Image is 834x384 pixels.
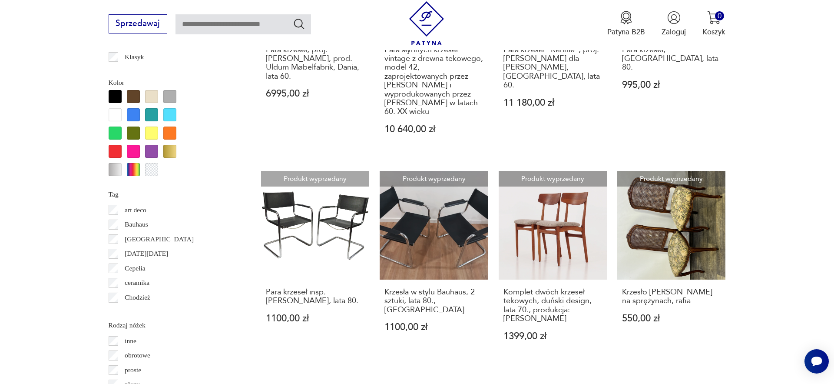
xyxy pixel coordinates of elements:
[293,17,305,30] button: Szukaj
[499,171,607,361] a: Produkt wyprzedanyKomplet dwóch krzeseł tekowych, duński design, lata 70., produkcja: DaniaKomple...
[266,89,365,98] p: 6995,00 zł
[266,288,365,306] h3: Para krzeseł insp. [PERSON_NAME], lata 80.
[125,307,149,318] p: Ćmielów
[125,292,150,303] p: Chodzież
[109,189,236,200] p: Tag
[125,248,168,259] p: [DATE][DATE]
[503,46,602,90] h3: Para krzeseł “Rennie”, proj. [PERSON_NAME] dla [PERSON_NAME], [GEOGRAPHIC_DATA], lata 60.
[384,125,483,134] p: 10 640,00 zł
[125,219,148,230] p: Bauhaus
[109,320,236,331] p: Rodzaj nóżek
[607,27,645,37] p: Patyna B2B
[622,46,721,72] h3: Para krzeseł, [GEOGRAPHIC_DATA], lata 80.
[125,350,150,361] p: obrotowe
[125,364,141,376] p: proste
[503,332,602,341] p: 1399,00 zł
[125,51,144,63] p: Klasyk
[715,11,724,20] div: 0
[707,11,721,24] img: Ikona koszyka
[125,263,146,274] p: Cepelia
[266,314,365,323] p: 1100,00 zł
[384,323,483,332] p: 1100,00 zł
[702,11,725,37] button: 0Koszyk
[109,21,167,28] a: Sprzedawaj
[109,14,167,33] button: Sprzedawaj
[662,11,686,37] button: Zaloguj
[109,77,236,88] p: Kolor
[804,349,829,374] iframe: Smartsupp widget button
[125,234,194,245] p: [GEOGRAPHIC_DATA]
[503,288,602,324] h3: Komplet dwóch krzeseł tekowych, duński design, lata 70., produkcja: [PERSON_NAME]
[622,314,721,323] p: 550,00 zł
[125,204,146,216] p: art deco
[667,11,681,24] img: Ikonka użytkownika
[125,335,136,347] p: inne
[384,46,483,117] h3: Para słynnych krzeseł vintage z drewna tekowego, model 42, zaprojektowanych przez [PERSON_NAME] i...
[266,46,365,81] h3: Para krzeseł, proj. [PERSON_NAME], prod. Uldum Møbelfabrik, Dania, lata 60.
[662,27,686,37] p: Zaloguj
[619,11,633,24] img: Ikona medalu
[607,11,645,37] button: Patyna B2B
[125,277,149,288] p: ceramika
[702,27,725,37] p: Koszyk
[384,288,483,314] h3: Krzesła w stylu Bauhaus, 2 sztuki, lata 80., [GEOGRAPHIC_DATA]
[617,171,725,361] a: Produkt wyprzedanyKrzesło Ludwik na sprężynach, rafiaKrzesło [PERSON_NAME] na sprężynach, rafia55...
[622,80,721,90] p: 995,00 zł
[380,171,488,361] a: Produkt wyprzedanyKrzesła w stylu Bauhaus, 2 sztuki, lata 80., WłochyKrzesła w stylu Bauhaus, 2 s...
[261,171,369,361] a: Produkt wyprzedanyPara krzeseł insp. M. Stam, lata 80.Para krzeseł insp. [PERSON_NAME], lata 80.1...
[622,288,721,306] h3: Krzesło [PERSON_NAME] na sprężynach, rafia
[503,98,602,107] p: 11 180,00 zł
[405,1,449,45] img: Patyna - sklep z meblami i dekoracjami vintage
[607,11,645,37] a: Ikona medaluPatyna B2B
